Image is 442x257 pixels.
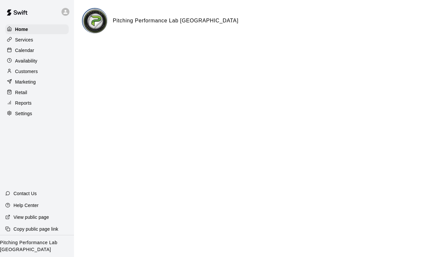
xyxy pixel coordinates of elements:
[15,110,32,117] p: Settings
[15,26,28,33] p: Home
[15,58,37,64] p: Availability
[15,37,33,43] p: Services
[15,68,38,75] p: Customers
[5,109,69,118] a: Settings
[5,88,69,97] a: Retail
[13,214,49,220] p: View public page
[5,77,69,87] a: Marketing
[5,24,69,34] a: Home
[15,100,32,106] p: Reports
[15,47,34,54] p: Calendar
[113,16,238,25] h6: Pitching Performance Lab [GEOGRAPHIC_DATA]
[5,66,69,76] a: Customers
[13,190,37,197] p: Contact Us
[5,35,69,45] a: Services
[13,202,38,209] p: Help Center
[15,89,27,96] p: Retail
[5,45,69,55] a: Calendar
[13,226,58,232] p: Copy public page link
[15,79,36,85] p: Marketing
[83,9,108,34] img: Pitching Performance Lab Louisville logo
[5,56,69,66] a: Availability
[5,98,69,108] a: Reports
